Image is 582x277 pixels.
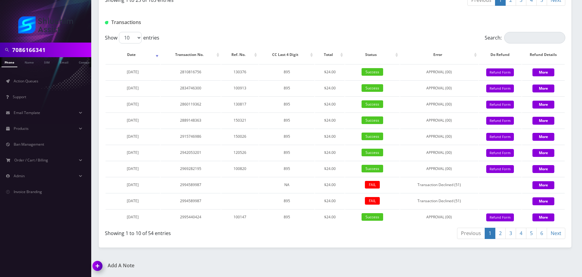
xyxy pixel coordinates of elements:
[259,177,314,192] td: NA
[127,198,139,203] span: [DATE]
[522,46,565,64] th: Refund Details
[315,46,345,64] th: Total: activate to sort column ascending
[93,263,331,268] a: Add A Note
[315,96,345,112] td: $24.00
[315,129,345,144] td: $24.00
[161,209,221,225] td: 2995440424
[486,133,514,141] button: Refund Form
[259,209,314,225] td: 895
[221,96,258,112] td: 130817
[105,227,331,237] div: Showing 1 to 10 of 54 entries
[221,46,258,64] th: Ref. No.: activate to sort column ascending
[161,96,221,112] td: 2860119362
[400,145,478,160] td: APPROVAL (00)
[516,228,526,239] a: 4
[161,113,221,128] td: 2889148363
[221,129,258,144] td: 150026
[259,145,314,160] td: 895
[505,228,516,239] a: 3
[362,100,383,108] span: Success
[2,57,17,67] a: Phone
[362,84,383,92] span: Success
[315,209,345,225] td: $24.00
[161,64,221,80] td: 2810816756
[259,129,314,144] td: 895
[362,149,383,156] span: Success
[479,46,521,64] th: Do Refund
[127,182,139,187] span: [DATE]
[315,80,345,96] td: $24.00
[486,85,514,93] button: Refund Form
[486,68,514,77] button: Refund Form
[362,68,383,76] span: Success
[105,32,159,43] label: Show entries
[161,177,221,192] td: 2994589987
[161,80,221,96] td: 2834746300
[119,32,142,43] select: Showentries
[221,80,258,96] td: 100913
[362,165,383,172] span: Success
[14,189,42,194] span: Invoice Branding
[259,161,314,176] td: 895
[315,64,345,80] td: $24.00
[259,64,314,80] td: 895
[221,161,258,176] td: 100820
[485,32,565,43] label: Search:
[362,116,383,124] span: Success
[18,16,73,33] img: Shluchim Assist
[400,80,478,96] td: APPROVAL (00)
[532,117,554,125] button: More
[532,133,554,141] button: More
[532,181,554,189] button: More
[315,177,345,192] td: $24.00
[315,113,345,128] td: $24.00
[485,228,495,239] a: 1
[41,57,53,67] a: SIM
[532,213,554,221] button: More
[526,228,537,239] a: 5
[400,96,478,112] td: APPROVAL (00)
[315,145,345,160] td: $24.00
[127,85,139,91] span: [DATE]
[221,209,258,225] td: 100147
[259,113,314,128] td: 895
[259,80,314,96] td: 895
[127,214,139,220] span: [DATE]
[127,134,139,139] span: [DATE]
[486,165,514,173] button: Refund Form
[76,57,96,67] a: Company
[486,149,514,157] button: Refund Form
[105,19,252,25] h1: Transactions
[400,129,478,144] td: APPROVAL (00)
[400,209,478,225] td: APPROVAL (00)
[457,228,485,239] a: Previous
[12,44,90,56] input: Search in Company
[400,46,478,64] th: Error: activate to sort column ascending
[532,68,554,76] button: More
[161,129,221,144] td: 2915746986
[400,193,478,209] td: Transaction Declined (51)
[161,161,221,176] td: 2969282195
[57,57,71,67] a: Email
[486,101,514,109] button: Refund Form
[259,46,314,64] th: CC Last 4 Digit: activate to sort column ascending
[259,96,314,112] td: 895
[14,142,44,147] span: Ban Management
[315,193,345,209] td: $24.00
[221,113,258,128] td: 150321
[345,46,400,64] th: Status: activate to sort column ascending
[362,213,383,221] span: Success
[161,193,221,209] td: 2994589987
[400,177,478,192] td: Transaction Declined (51)
[365,197,380,205] span: FAIL
[14,173,25,178] span: Admin
[259,193,314,209] td: 895
[14,78,38,84] span: Action Queues
[127,102,139,107] span: [DATE]
[365,181,380,189] span: FAIL
[127,166,139,171] span: [DATE]
[127,69,139,74] span: [DATE]
[532,101,554,109] button: More
[400,113,478,128] td: APPROVAL (00)
[221,145,258,160] td: 120526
